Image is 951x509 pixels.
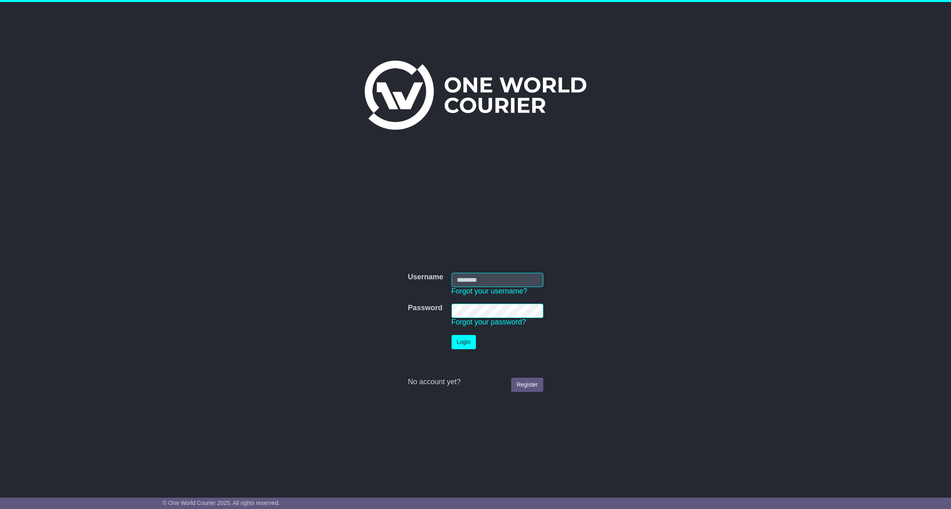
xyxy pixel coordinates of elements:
[408,304,442,313] label: Password
[452,287,527,295] a: Forgot your username?
[408,378,543,387] div: No account yet?
[452,335,476,349] button: Login
[162,500,280,506] span: © One World Courier 2025. All rights reserved.
[408,273,443,282] label: Username
[365,61,586,130] img: One World
[511,378,543,392] a: Register
[452,318,526,326] a: Forgot your password?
